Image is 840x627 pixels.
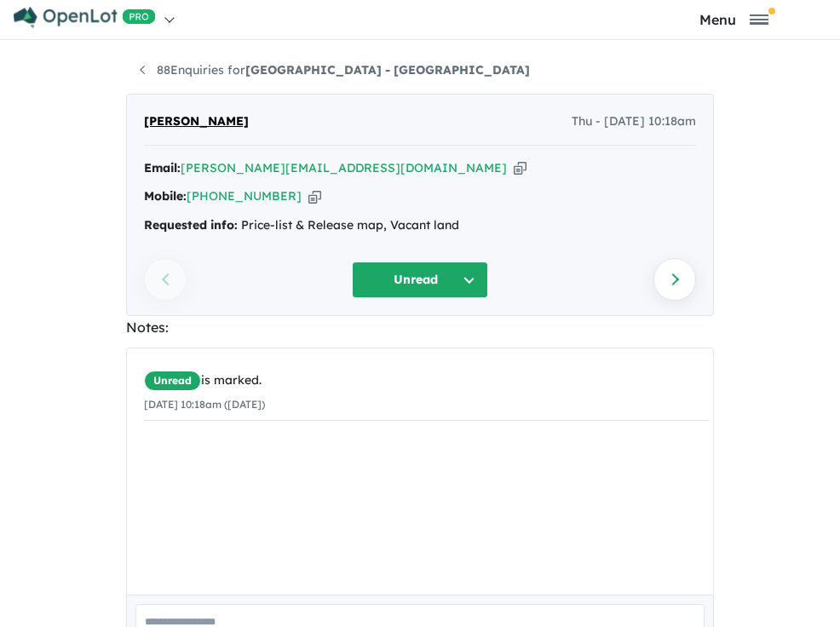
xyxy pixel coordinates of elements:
span: Unread [144,371,201,391]
a: [PHONE_NUMBER] [187,188,302,204]
img: Openlot PRO Logo White [14,7,156,28]
strong: Requested info: [144,217,238,233]
span: Thu - [DATE] 10:18am [572,112,696,132]
a: [PERSON_NAME][EMAIL_ADDRESS][DOMAIN_NAME] [181,160,507,175]
div: Notes: [126,316,714,339]
span: [PERSON_NAME] [144,112,249,132]
small: [DATE] 10:18am ([DATE]) [144,398,265,411]
button: Copy [308,187,321,205]
div: Price-list & Release map, Vacant land [144,216,696,236]
nav: breadcrumb [126,60,714,81]
strong: [GEOGRAPHIC_DATA] - [GEOGRAPHIC_DATA] [245,62,530,78]
button: Unread [352,262,488,298]
div: is marked. [144,371,709,391]
strong: Mobile: [144,188,187,204]
button: Copy [514,159,526,177]
a: 88Enquiries for[GEOGRAPHIC_DATA] - [GEOGRAPHIC_DATA] [140,62,530,78]
button: Toggle navigation [632,11,836,27]
strong: Email: [144,160,181,175]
